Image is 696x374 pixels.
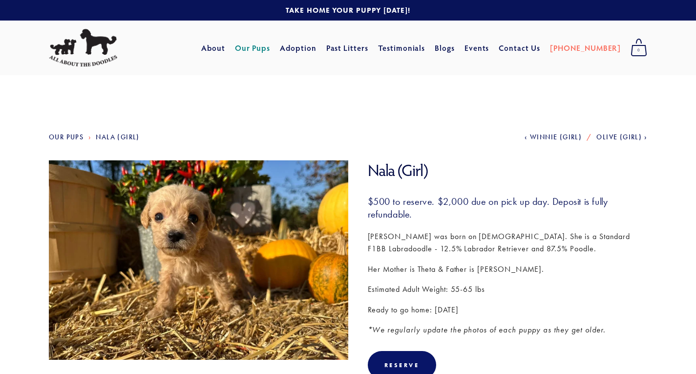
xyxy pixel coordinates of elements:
em: *We regularly update the photos of each puppy as they get older. [368,325,606,334]
p: Ready to go home: [DATE] [368,304,648,316]
a: [PHONE_NUMBER] [550,39,621,57]
a: Past Litters [326,43,369,53]
a: Adoption [280,39,316,57]
a: Nala (Girl) [96,133,139,141]
a: Contact Us [499,39,540,57]
span: Olive (Girl) [596,133,642,141]
a: Winnie (Girl) [525,133,582,141]
a: Testimonials [378,39,425,57]
a: Our Pups [49,133,84,141]
img: All About The Doodles [49,29,117,67]
h1: Nala (Girl) [368,160,648,180]
p: Estimated Adult Weight: 55-65 lbs [368,283,648,296]
p: [PERSON_NAME] was born on [DEMOGRAPHIC_DATA]. She is a Standard F1BB Labradoodle - 12.5% Labrador... [368,230,648,255]
span: 0 [631,44,647,57]
div: Reserve [384,361,420,369]
a: Blogs [435,39,455,57]
h3: $500 to reserve. $2,000 due on pick up day. Deposit is fully refundable. [368,195,648,220]
a: Our Pups [235,39,271,57]
p: Her Mother is Theta & Father is [PERSON_NAME]. [368,263,648,276]
span: Winnie (Girl) [530,133,582,141]
a: Olive (Girl) [596,133,647,141]
a: 0 items in cart [626,36,652,60]
a: About [201,39,225,57]
a: Events [464,39,489,57]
